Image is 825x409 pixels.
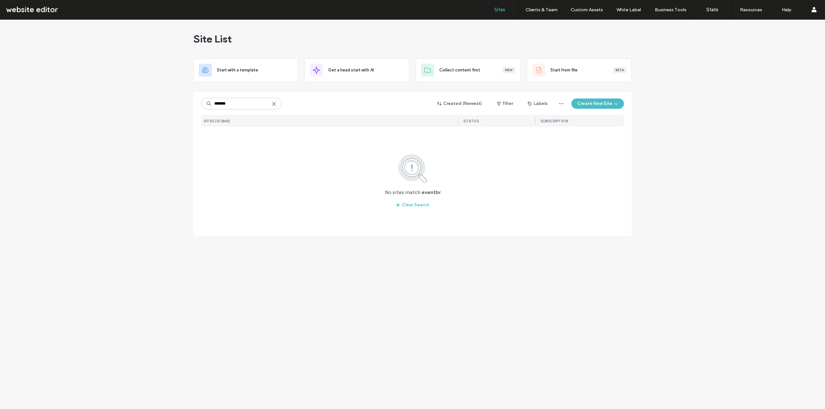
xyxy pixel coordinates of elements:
[193,33,232,45] span: Site List
[550,67,577,73] span: Start from file
[526,7,558,13] label: Clients & Team
[390,200,435,210] button: Clear Search
[527,58,632,82] div: Start from fileBeta
[740,7,762,13] label: Resources
[494,7,505,13] label: Sites
[706,7,718,13] label: Stats
[439,67,480,73] span: Collect content first
[193,58,298,82] div: Start with a template
[490,98,519,109] button: Filter
[385,189,421,196] span: No sites match
[571,98,624,109] button: Create New Site
[15,5,28,10] span: Help
[217,67,258,73] span: Start with a template
[571,7,603,13] label: Custom Assets
[463,119,479,123] span: STATUS
[540,119,568,123] span: SUBSCRIPTION
[522,98,553,109] button: Labels
[432,98,488,109] button: Created (Newest)
[782,7,791,13] label: Help
[204,119,230,123] span: SITES (0/2863)
[655,7,686,13] label: Business Tools
[422,189,441,196] span: eventbr
[616,7,641,13] label: White Label
[328,67,374,73] span: Get a head start with AI
[613,67,626,73] div: Beta
[305,58,409,82] div: Get a head start with AI
[416,58,520,82] div: Collect content firstNew
[389,153,436,184] img: search.svg
[502,67,515,73] div: New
